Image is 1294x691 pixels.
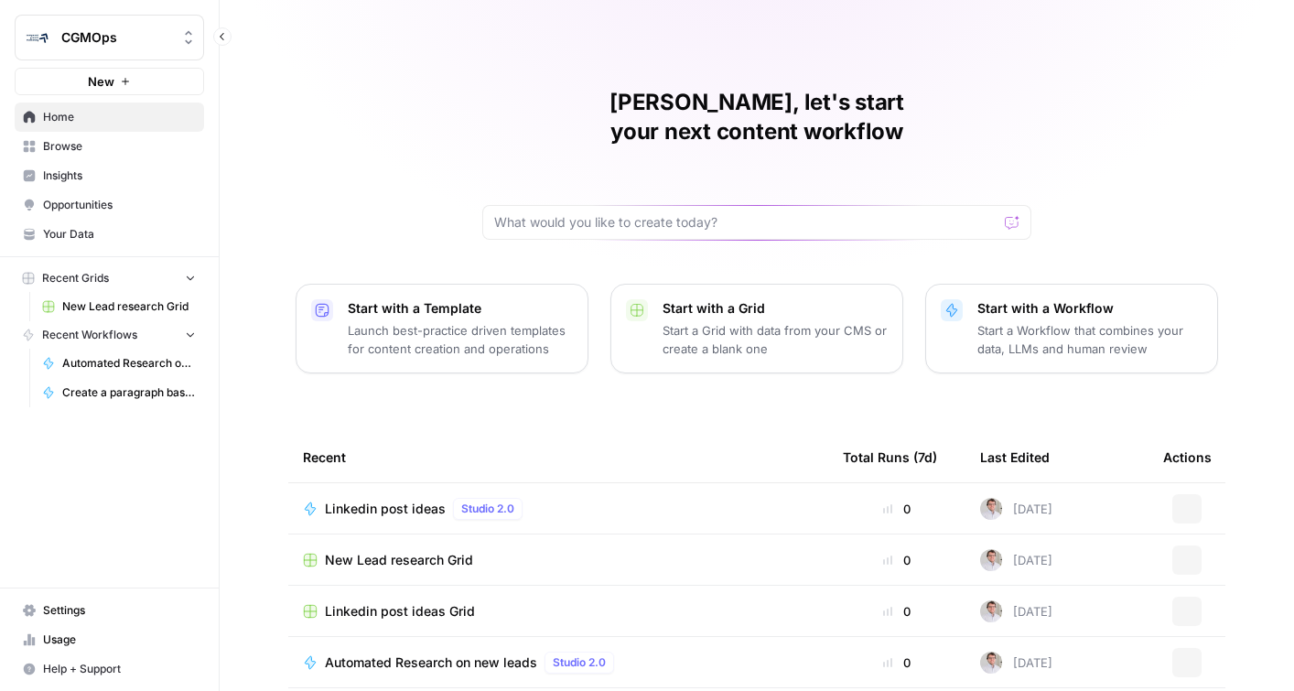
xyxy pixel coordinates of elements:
[34,292,204,321] a: New Lead research Grid
[325,551,473,569] span: New Lead research Grid
[21,21,54,54] img: CGMOps Logo
[303,432,814,482] div: Recent
[61,28,172,47] span: CGMOps
[15,321,204,349] button: Recent Workflows
[980,498,1002,520] img: gb5sba3xopuoyap1i3ljhgpw2lzq
[494,213,997,232] input: What would you like to create today?
[980,549,1002,571] img: gb5sba3xopuoyap1i3ljhgpw2lzq
[43,197,196,213] span: Opportunities
[15,190,204,220] a: Opportunities
[348,299,573,318] p: Start with a Template
[980,498,1052,520] div: [DATE]
[43,109,196,125] span: Home
[43,226,196,243] span: Your Data
[62,355,196,372] span: Automated Research on new leads
[15,220,204,249] a: Your Data
[15,15,204,60] button: Workspace: CGMOps
[15,625,204,654] a: Usage
[325,653,537,672] span: Automated Research on new leads
[303,498,814,520] a: Linkedin post ideasStudio 2.0
[663,299,888,318] p: Start with a Grid
[42,270,109,286] span: Recent Grids
[843,432,937,482] div: Total Runs (7d)
[62,384,196,401] span: Create a paragraph based on most relevant case study
[843,500,951,518] div: 0
[980,432,1050,482] div: Last Edited
[610,284,903,373] button: Start with a GridStart a Grid with data from your CMS or create a blank one
[303,551,814,569] a: New Lead research Grid
[43,167,196,184] span: Insights
[15,596,204,625] a: Settings
[980,652,1052,674] div: [DATE]
[15,654,204,684] button: Help + Support
[34,378,204,407] a: Create a paragraph based on most relevant case study
[88,72,114,91] span: New
[43,138,196,155] span: Browse
[42,327,137,343] span: Recent Workflows
[325,500,446,518] span: Linkedin post ideas
[980,549,1052,571] div: [DATE]
[15,265,204,292] button: Recent Grids
[843,602,951,621] div: 0
[663,321,888,358] p: Start a Grid with data from your CMS or create a blank one
[977,299,1202,318] p: Start with a Workflow
[1163,432,1212,482] div: Actions
[15,132,204,161] a: Browse
[15,103,204,132] a: Home
[43,632,196,648] span: Usage
[482,88,1031,146] h1: [PERSON_NAME], let's start your next content workflow
[296,284,588,373] button: Start with a TemplateLaunch best-practice driven templates for content creation and operations
[303,602,814,621] a: Linkedin post ideas Grid
[348,321,573,358] p: Launch best-practice driven templates for content creation and operations
[15,161,204,190] a: Insights
[843,551,951,569] div: 0
[34,349,204,378] a: Automated Research on new leads
[62,298,196,315] span: New Lead research Grid
[980,600,1002,622] img: gb5sba3xopuoyap1i3ljhgpw2lzq
[43,602,196,619] span: Settings
[15,68,204,95] button: New
[325,602,475,621] span: Linkedin post ideas Grid
[303,652,814,674] a: Automated Research on new leadsStudio 2.0
[977,321,1202,358] p: Start a Workflow that combines your data, LLMs and human review
[843,653,951,672] div: 0
[461,501,514,517] span: Studio 2.0
[43,661,196,677] span: Help + Support
[553,654,606,671] span: Studio 2.0
[925,284,1218,373] button: Start with a WorkflowStart a Workflow that combines your data, LLMs and human review
[980,652,1002,674] img: gb5sba3xopuoyap1i3ljhgpw2lzq
[980,600,1052,622] div: [DATE]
